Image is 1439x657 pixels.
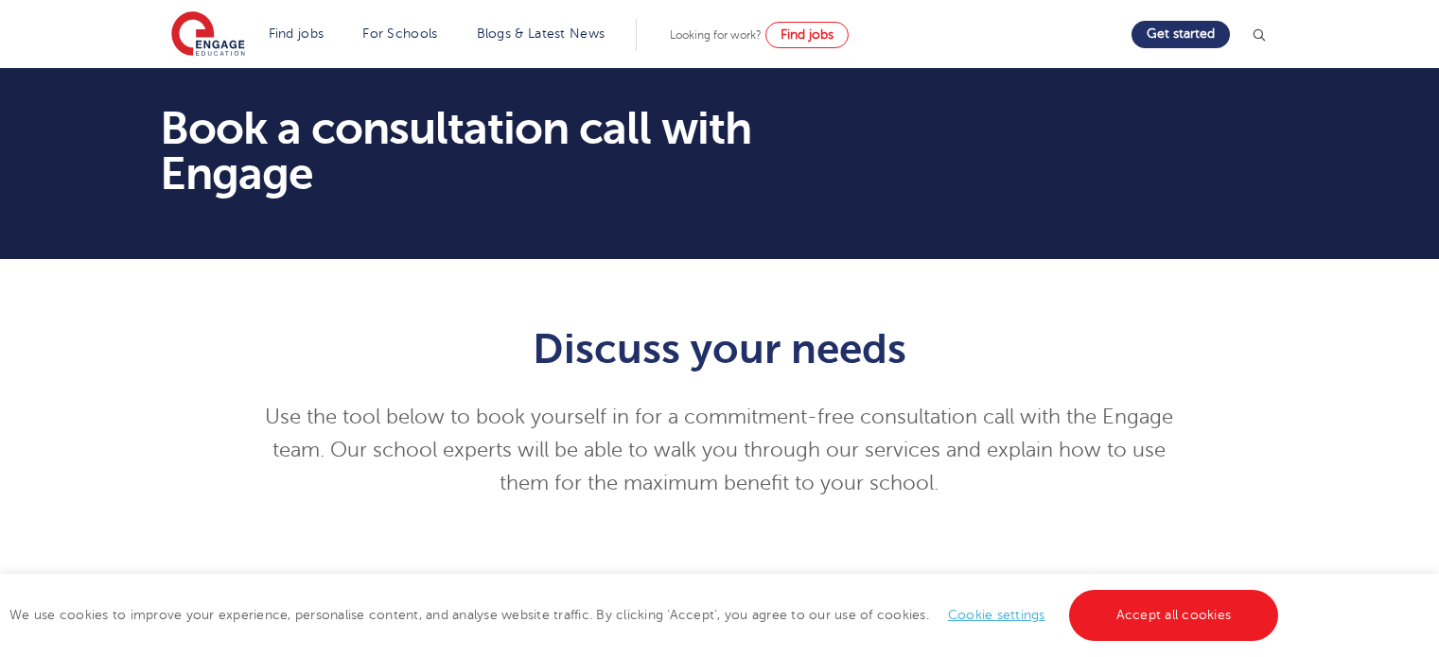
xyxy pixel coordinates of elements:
[362,26,437,41] a: For Schools
[1069,590,1279,641] a: Accept all cookies
[171,11,245,59] img: Engage Education
[160,106,897,197] h1: Book a consultation call with Engage
[255,401,1184,500] p: Use the tool below to book yourself in for a commitment-free consultation call with the Engage te...
[269,26,325,41] a: Find jobs
[1132,21,1230,48] a: Get started
[948,608,1045,622] a: Cookie settings
[781,27,834,42] span: Find jobs
[9,608,1283,622] span: We use cookies to improve your experience, personalise content, and analyse website traffic. By c...
[477,26,605,41] a: Blogs & Latest News
[255,325,1184,372] h1: Discuss your needs
[765,22,849,48] a: Find jobs
[670,28,762,42] span: Looking for work?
